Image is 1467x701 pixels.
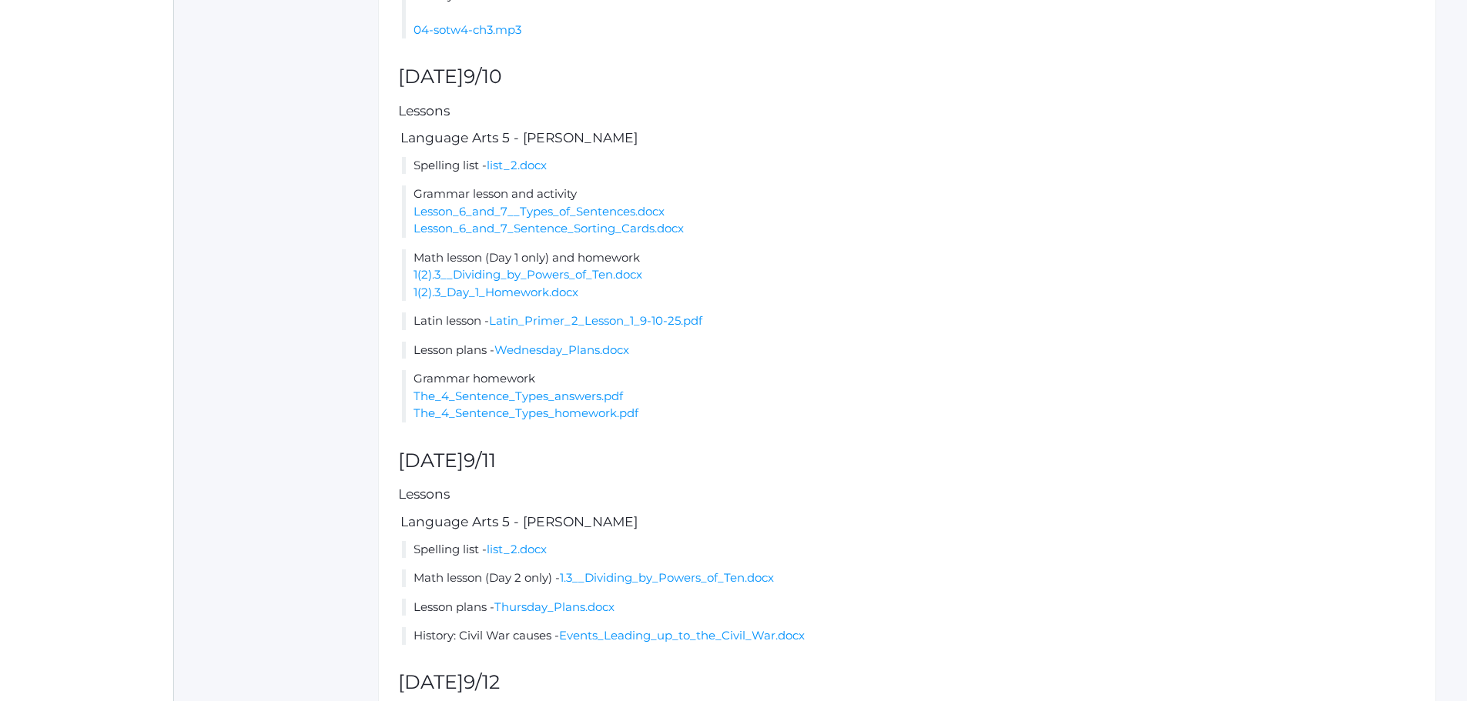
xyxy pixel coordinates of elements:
[402,342,1416,359] li: Lesson plans -
[494,599,615,614] a: Thursday_Plans.docx
[494,342,629,357] a: Wednesday_Plans.docx
[487,158,547,172] a: list_2.docx
[402,627,1416,645] li: History: Civil War causes -
[414,389,623,403] a: The_4_Sentence_Types_answers.pdf
[414,267,642,282] a: 1(2).3__Dividing_by_Powers_of_Ten.docx
[402,370,1416,422] li: Grammar homework
[402,249,1416,302] li: Math lesson (Day 1 only) and homework
[398,487,1416,502] h5: Lessons
[402,569,1416,587] li: Math lesson (Day 2 only) -
[464,65,502,88] span: 9/10
[414,22,521,37] a: 04-sotw4-ch3.mp3
[402,599,1416,616] li: Lesson plans -
[560,570,774,585] a: 1.3__Dividing_by_Powers_of_Ten.docx
[559,628,805,643] a: Events_Leading_up_to_the_Civil_War.docx
[464,670,500,693] span: 9/12
[464,449,496,472] span: 9/11
[398,66,1416,88] h2: [DATE]
[398,450,1416,472] h2: [DATE]
[414,406,638,420] a: The_4_Sentence_Types_homework.pdf
[414,221,684,235] a: Lesson_6_and_7_Sentence_Sorting_Cards.docx
[398,131,1416,145] h5: Language Arts 5 - [PERSON_NAME]
[402,312,1416,330] li: Latin lesson -
[402,157,1416,175] li: Spelling list -
[414,204,665,219] a: Lesson_6_and_7__Types_of_Sentences.docx
[402,185,1416,238] li: Grammar lesson and activity
[489,313,702,328] a: Latin_Primer_2_Lesson_1_9-10-25.pdf
[398,672,1416,693] h2: [DATE]
[398,104,1416,119] h5: Lessons
[398,515,1416,529] h5: Language Arts 5 - [PERSON_NAME]
[402,541,1416,559] li: Spelling list -
[414,285,578,299] a: 1(2).3_Day_1_Homework.docx
[487,542,547,556] a: list_2.docx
